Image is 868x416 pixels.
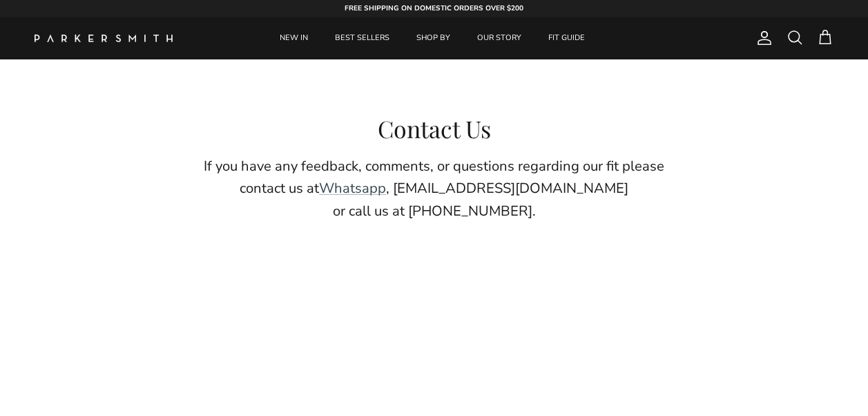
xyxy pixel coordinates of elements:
[751,30,773,46] a: Account
[186,155,683,223] p: If you have any feedback, comments, or questions regarding our fit please contact us at , [EMAIL_...
[35,35,173,42] img: Parker Smith
[465,17,534,59] a: OUR STORY
[536,17,597,59] a: FIT GUIDE
[186,115,683,143] h2: Contact Us
[267,17,320,59] a: NEW IN
[319,179,386,198] a: Whatsapp
[206,17,659,59] div: Primary
[345,3,523,13] strong: FREE SHIPPING ON DOMESTIC ORDERS OVER $200
[322,17,402,59] a: BEST SELLERS
[404,17,463,59] a: SHOP BY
